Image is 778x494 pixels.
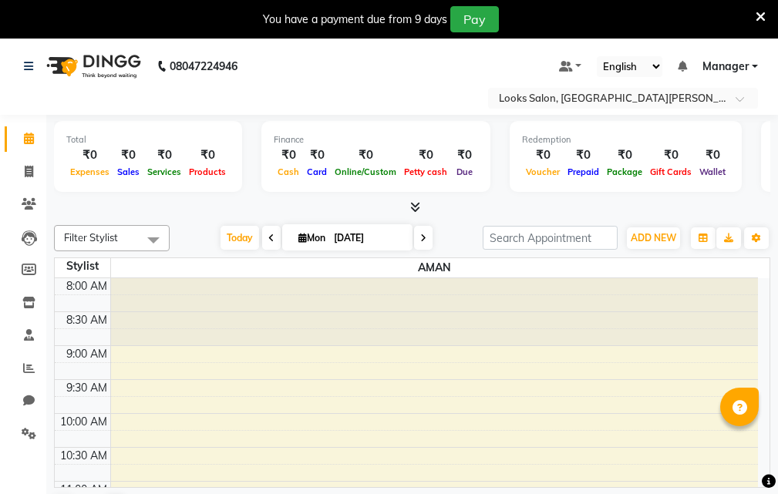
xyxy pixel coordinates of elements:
span: Filter Stylist [64,231,118,244]
div: ₹0 [185,146,230,164]
div: ₹0 [303,146,331,164]
span: Online/Custom [331,166,400,177]
span: Manager [702,59,749,75]
span: Sales [113,166,143,177]
input: Search Appointment [483,226,618,250]
div: ₹0 [143,146,185,164]
span: Card [303,166,331,177]
span: ADD NEW [631,232,676,244]
span: Today [221,226,259,250]
span: Mon [295,232,329,244]
div: Finance [274,133,478,146]
div: ₹0 [400,146,451,164]
button: ADD NEW [627,227,680,249]
div: Redemption [522,133,729,146]
span: Products [185,166,230,177]
span: AMAN [111,258,759,277]
div: ₹0 [113,146,143,164]
div: 10:30 AM [57,448,110,464]
div: ₹0 [274,146,303,164]
div: ₹0 [451,146,478,164]
div: You have a payment due from 9 days [263,12,447,28]
span: Services [143,166,185,177]
span: Prepaid [564,166,603,177]
span: Wallet [695,166,729,177]
div: ₹0 [603,146,646,164]
span: Cash [274,166,303,177]
div: 8:30 AM [63,312,110,328]
div: Total [66,133,230,146]
div: ₹0 [522,146,564,164]
div: ₹0 [695,146,729,164]
div: Stylist [55,258,110,274]
span: Voucher [522,166,564,177]
div: 9:30 AM [63,380,110,396]
div: 8:00 AM [63,278,110,294]
div: 9:00 AM [63,346,110,362]
div: ₹0 [646,146,695,164]
div: ₹0 [564,146,603,164]
button: Pay [450,6,499,32]
span: Expenses [66,166,113,177]
b: 08047224946 [170,45,237,88]
span: Due [453,166,477,177]
div: 10:00 AM [57,414,110,430]
span: Gift Cards [646,166,695,177]
div: ₹0 [331,146,400,164]
input: 2025-09-01 [329,227,406,250]
span: Petty cash [400,166,451,177]
img: logo [39,45,145,88]
div: ₹0 [66,146,113,164]
span: Package [603,166,646,177]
